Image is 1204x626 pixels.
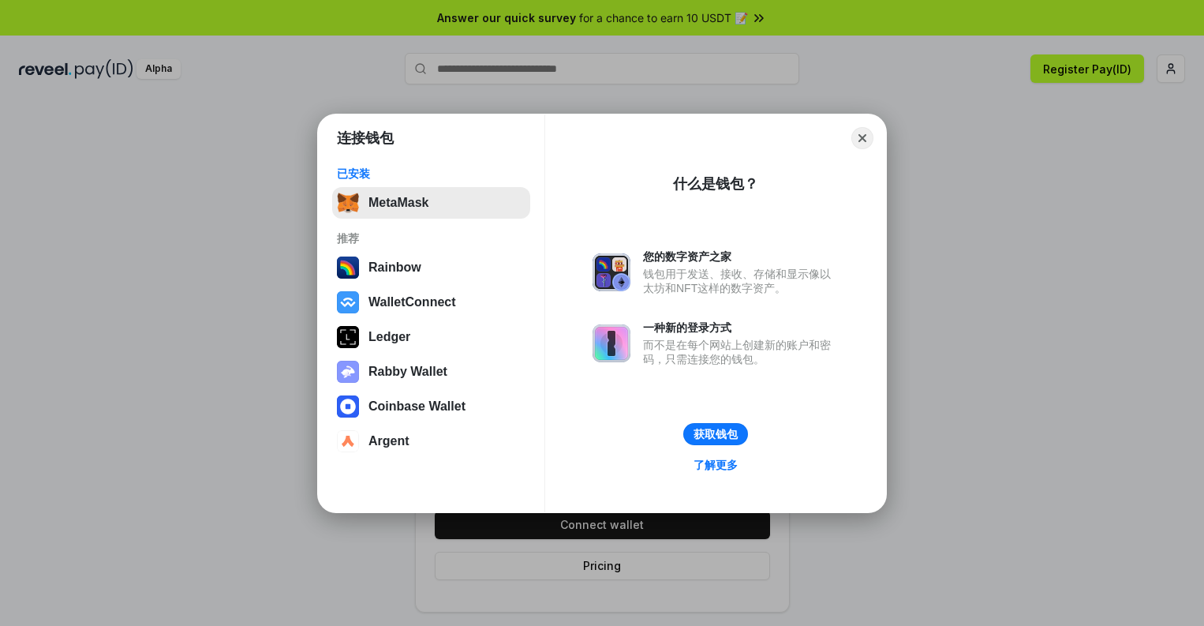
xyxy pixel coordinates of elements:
button: Close [851,127,873,149]
button: Coinbase Wallet [332,391,530,422]
img: svg+xml,%3Csvg%20width%3D%22120%22%20height%3D%22120%22%20viewBox%3D%220%200%20120%20120%22%20fil... [337,257,359,279]
button: Rainbow [332,252,530,283]
div: Argent [368,434,409,448]
div: Rainbow [368,261,421,275]
img: svg+xml,%3Csvg%20xmlns%3D%22http%3A%2F%2Fwww.w3.org%2F2000%2Fsvg%22%20fill%3D%22none%22%20viewBox... [593,324,630,362]
h1: 连接钱包 [337,129,394,148]
div: 一种新的登录方式 [643,320,839,335]
a: 了解更多 [684,455,747,475]
button: Argent [332,425,530,457]
button: Ledger [332,321,530,353]
img: svg+xml,%3Csvg%20xmlns%3D%22http%3A%2F%2Fwww.w3.org%2F2000%2Fsvg%22%20fill%3D%22none%22%20viewBox... [593,253,630,291]
div: 获取钱包 [694,427,738,441]
div: Rabby Wallet [368,365,447,379]
div: 钱包用于发送、接收、存储和显示像以太坊和NFT这样的数字资产。 [643,267,839,295]
div: Ledger [368,330,410,344]
div: 了解更多 [694,458,738,472]
img: svg+xml,%3Csvg%20xmlns%3D%22http%3A%2F%2Fwww.w3.org%2F2000%2Fsvg%22%20width%3D%2228%22%20height%3... [337,326,359,348]
button: WalletConnect [332,287,530,318]
button: Rabby Wallet [332,356,530,388]
img: svg+xml,%3Csvg%20width%3D%2228%22%20height%3D%2228%22%20viewBox%3D%220%200%2028%2028%22%20fill%3D... [337,291,359,313]
img: svg+xml,%3Csvg%20fill%3D%22none%22%20height%3D%2233%22%20viewBox%3D%220%200%2035%2033%22%20width%... [337,192,359,214]
div: MetaMask [368,196,428,210]
div: Coinbase Wallet [368,399,466,414]
div: 已安装 [337,167,525,181]
div: 推荐 [337,231,525,246]
div: 而不是在每个网站上创建新的账户和密码，只需连接您的钱包。 [643,338,839,366]
button: MetaMask [332,187,530,219]
div: 什么是钱包？ [673,174,758,193]
button: 获取钱包 [683,423,748,445]
img: svg+xml,%3Csvg%20width%3D%2228%22%20height%3D%2228%22%20viewBox%3D%220%200%2028%2028%22%20fill%3D... [337,395,359,418]
div: 您的数字资产之家 [643,249,839,264]
div: WalletConnect [368,295,456,309]
img: svg+xml,%3Csvg%20xmlns%3D%22http%3A%2F%2Fwww.w3.org%2F2000%2Fsvg%22%20fill%3D%22none%22%20viewBox... [337,361,359,383]
img: svg+xml,%3Csvg%20width%3D%2228%22%20height%3D%2228%22%20viewBox%3D%220%200%2028%2028%22%20fill%3D... [337,430,359,452]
